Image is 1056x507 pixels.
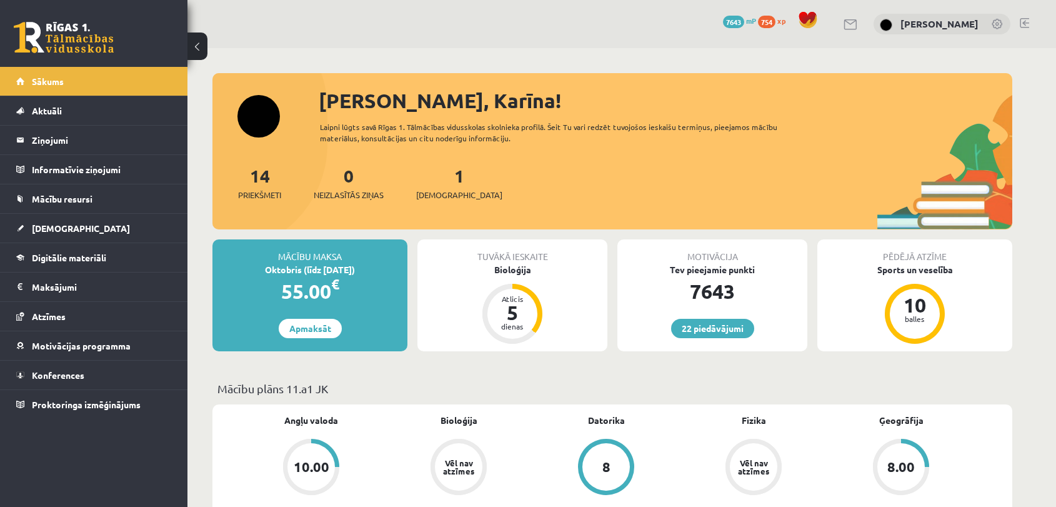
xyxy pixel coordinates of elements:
[588,414,625,427] a: Datorika
[16,390,172,419] a: Proktoringa izmēģinājums
[880,19,892,31] img: Karīna Frīdenberga
[417,239,607,263] div: Tuvākā ieskaite
[16,361,172,389] a: Konferences
[817,239,1012,263] div: Pēdējā atzīme
[16,243,172,272] a: Digitālie materiāli
[217,380,1007,397] p: Mācību plāns 11.a1 JK
[441,414,477,427] a: Bioloģija
[212,239,407,263] div: Mācību maksa
[32,193,92,204] span: Mācību resursi
[319,86,1012,116] div: [PERSON_NAME], Karīna!
[680,439,827,498] a: Vēl nav atzīmes
[238,189,281,201] span: Priekšmeti
[417,263,607,346] a: Bioloģija Atlicis 5 dienas
[494,303,531,323] div: 5
[16,155,172,184] a: Informatīvie ziņojumi
[617,263,807,276] div: Tev pieejamie punkti
[32,369,84,381] span: Konferences
[14,22,114,53] a: Rīgas 1. Tālmācības vidusskola
[602,460,610,474] div: 8
[900,18,979,30] a: [PERSON_NAME]
[32,155,172,184] legend: Informatīvie ziņojumi
[294,460,329,474] div: 10.00
[331,275,339,293] span: €
[16,302,172,331] a: Atzīmes
[532,439,680,498] a: 8
[32,273,172,301] legend: Maksājumi
[32,311,66,322] span: Atzīmes
[32,399,141,410] span: Proktoringa izmēģinājums
[32,126,172,154] legend: Ziņojumi
[16,184,172,213] a: Mācību resursi
[238,164,281,201] a: 14Priekšmeti
[617,276,807,306] div: 7643
[777,16,785,26] span: xp
[314,189,384,201] span: Neizlasītās ziņas
[32,105,62,116] span: Aktuāli
[746,16,756,26] span: mP
[212,276,407,306] div: 55.00
[879,414,924,427] a: Ģeogrāfija
[385,439,532,498] a: Vēl nav atzīmes
[887,460,915,474] div: 8.00
[742,414,766,427] a: Fizika
[817,263,1012,276] div: Sports un veselība
[817,263,1012,346] a: Sports un veselība 10 balles
[284,414,338,427] a: Angļu valoda
[16,96,172,125] a: Aktuāli
[416,189,502,201] span: [DEMOGRAPHIC_DATA]
[723,16,756,26] a: 7643 mP
[417,263,607,276] div: Bioloģija
[32,76,64,87] span: Sākums
[314,164,384,201] a: 0Neizlasītās ziņas
[758,16,792,26] a: 754 xp
[671,319,754,338] a: 22 piedāvājumi
[723,16,744,28] span: 7643
[16,273,172,301] a: Maksājumi
[896,315,934,323] div: balles
[237,439,385,498] a: 10.00
[32,252,106,263] span: Digitālie materiāli
[16,126,172,154] a: Ziņojumi
[758,16,775,28] span: 754
[16,214,172,243] a: [DEMOGRAPHIC_DATA]
[896,295,934,315] div: 10
[494,323,531,330] div: dienas
[16,331,172,360] a: Motivācijas programma
[617,239,807,263] div: Motivācija
[32,223,130,234] span: [DEMOGRAPHIC_DATA]
[827,439,975,498] a: 8.00
[736,459,771,475] div: Vēl nav atzīmes
[32,340,131,351] span: Motivācijas programma
[212,263,407,276] div: Oktobris (līdz [DATE])
[441,459,476,475] div: Vēl nav atzīmes
[16,67,172,96] a: Sākums
[320,121,800,144] div: Laipni lūgts savā Rīgas 1. Tālmācības vidusskolas skolnieka profilā. Šeit Tu vari redzēt tuvojošo...
[416,164,502,201] a: 1[DEMOGRAPHIC_DATA]
[494,295,531,303] div: Atlicis
[279,319,342,338] a: Apmaksāt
